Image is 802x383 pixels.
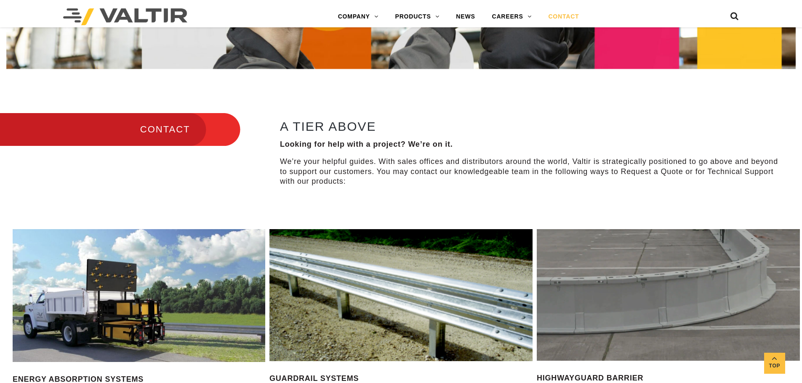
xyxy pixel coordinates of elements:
[764,361,785,371] span: Top
[330,8,387,25] a: COMPANY
[13,229,265,362] img: SS180M Contact Us Page Image
[484,8,540,25] a: CAREERS
[540,8,587,25] a: CONTACT
[280,119,779,133] h2: A TIER ABOVE
[63,8,187,25] img: Valtir
[280,140,453,148] strong: Looking for help with a project? We’re on it.
[537,374,643,382] strong: HIGHWAYGUARD BARRIER
[269,374,359,383] strong: GUARDRAIL SYSTEMS
[448,8,483,25] a: NEWS
[537,229,800,360] img: Radius-Barrier-Section-Highwayguard3
[387,8,448,25] a: PRODUCTS
[280,157,779,186] p: We’re your helpful guides. With sales offices and distributors around the world, Valtir is strate...
[764,353,785,374] a: Top
[269,229,533,361] img: Guardrail Contact Us Page Image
